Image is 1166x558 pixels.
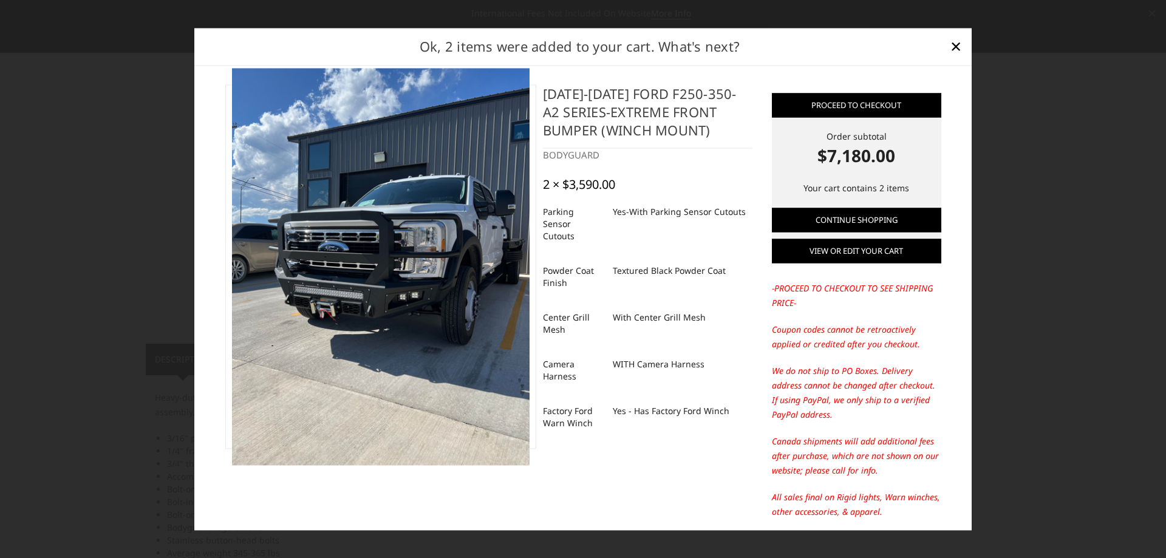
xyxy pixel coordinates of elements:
[772,181,941,196] p: Your cart contains 2 items
[772,130,941,168] div: Order subtotal
[613,353,704,375] dd: WITH Camera Harness
[772,281,941,310] p: -PROCEED TO CHECKOUT TO SEE SHIPPING PRICE-
[543,353,604,387] dt: Camera Harness
[613,260,726,282] dd: Textured Black Powder Coat
[543,307,604,341] dt: Center Grill Mesh
[1105,500,1166,558] iframe: Chat Widget
[772,434,941,478] p: Canada shipments will add additional fees after purchase, which are not shown on our website; ple...
[772,322,941,352] p: Coupon codes cannot be retroactively applied or credited after you checkout.
[772,93,941,117] a: Proceed to checkout
[946,37,966,56] a: Close
[950,33,961,60] span: ×
[613,201,746,223] dd: Yes-With Parking Sensor Cutouts
[543,84,752,148] h4: [DATE]-[DATE] Ford F250-350-A2 Series-Extreme Front Bumper (winch mount)
[543,201,604,247] dt: Parking Sensor Cutouts
[772,490,941,519] p: All sales final on Rigid lights, Warn winches, other accessories, & apparel.
[772,239,941,263] a: View or edit your cart
[772,143,941,168] strong: $7,180.00
[772,364,941,422] p: We do not ship to PO Boxes. Delivery address cannot be changed after checkout. If using PayPal, w...
[214,36,946,56] h2: Ok, 2 items were added to your cart. What's next?
[232,69,530,465] img: 2023-2025 Ford F250-350-A2 Series-Extreme Front Bumper (winch mount)
[543,177,615,192] div: 2 × $3,590.00
[543,260,604,294] dt: Powder Coat Finish
[613,307,706,328] dd: With Center Grill Mesh
[543,400,604,434] dt: Factory Ford Warn Winch
[613,400,729,422] dd: Yes - Has Factory Ford Winch
[543,148,752,162] div: BODYGUARD
[772,208,941,232] a: Continue Shopping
